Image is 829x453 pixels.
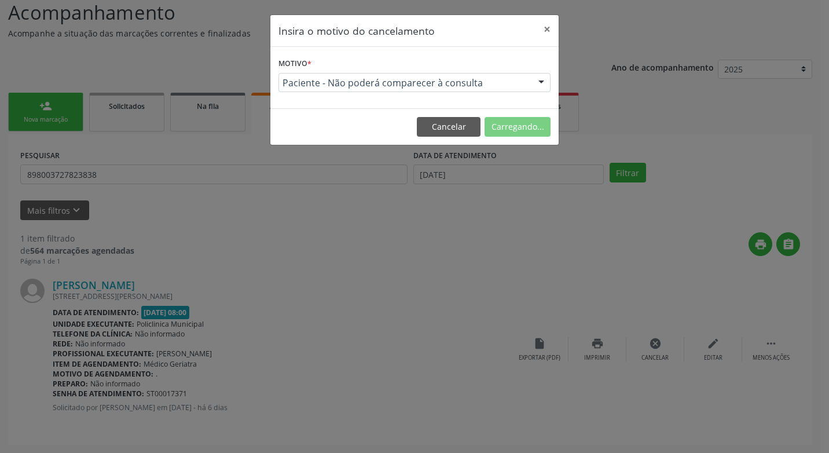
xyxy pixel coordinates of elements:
label: Motivo [278,55,311,73]
button: Close [535,15,559,43]
button: Cancelar [417,117,480,137]
span: Paciente - Não poderá comparecer à consulta [283,77,527,89]
button: Carregando... [485,117,551,137]
h5: Insira o motivo do cancelamento [278,23,435,38]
